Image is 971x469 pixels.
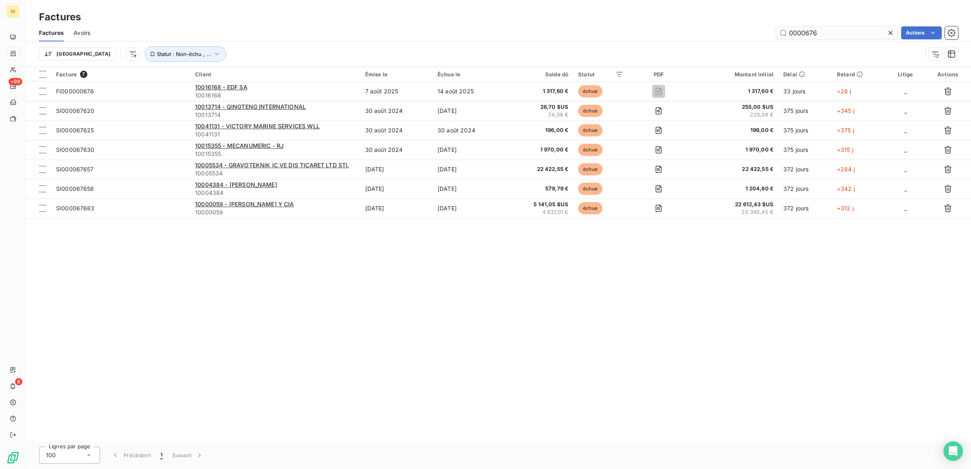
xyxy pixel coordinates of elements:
[778,101,832,121] td: 375 jours
[694,185,774,193] span: 1 204,80 €
[943,441,963,461] div: Open Intercom Messenger
[145,46,226,62] button: Statut : Non-échu , ...
[904,166,907,173] span: _
[195,142,284,149] span: 10015355 - MECANUMERIC - RJ
[510,71,568,78] div: Solde dû
[360,179,433,199] td: [DATE]
[157,51,211,57] span: Statut : Non-échu , ...
[510,165,568,173] span: 22 422,55 €
[837,127,854,134] span: +375 j
[694,201,774,209] span: 22 612,43 $US
[578,71,624,78] div: Statut
[106,447,156,464] button: Précédent
[56,185,94,192] span: SI000067658
[160,451,163,459] span: 1
[56,205,95,212] span: SI000067683
[9,78,22,85] span: +99
[901,26,942,39] button: Actions
[578,124,603,136] span: échue
[578,105,603,117] span: échue
[195,123,320,130] span: 10041131 - VICTORY MARINE SERVICES WLL
[904,146,907,153] span: _
[195,208,355,216] span: 10000059
[694,165,774,173] span: 22 422,55 €
[7,5,20,18] div: GI
[80,71,87,78] span: 7
[433,160,505,179] td: [DATE]
[578,183,603,195] span: échue
[510,126,568,134] span: 196,00 €
[39,48,116,61] button: [GEOGRAPHIC_DATA]
[360,101,433,121] td: 30 août 2024
[195,150,355,158] span: 10015355
[778,140,832,160] td: 375 jours
[56,166,94,173] span: SI000067657
[195,162,349,169] span: 10005534 - GRAVOTEKNIK IC VE DIS TICARET LTD STI.
[195,181,277,188] span: 10004384 - [PERSON_NAME]
[15,378,22,385] span: 8
[438,71,500,78] div: Échue le
[694,71,774,78] div: Montant initial
[578,163,603,175] span: échue
[837,88,851,95] span: +26 j
[195,169,355,177] span: 10005534
[904,107,907,114] span: _
[510,146,568,154] span: 1 970,00 €
[433,82,505,101] td: 14 août 2025
[39,29,64,37] span: Factures
[195,130,355,138] span: 10041131
[56,127,94,134] span: SI000067625
[694,126,774,134] span: 196,00 €
[837,107,854,114] span: +345 j
[783,71,827,78] div: Délai
[360,199,433,218] td: [DATE]
[56,146,95,153] span: SI000067630
[694,87,774,95] span: 1 317,60 €
[904,185,907,192] span: _
[365,71,428,78] div: Émise le
[56,71,77,78] span: Facture
[904,88,907,95] span: _
[195,189,355,197] span: 10004384
[433,179,505,199] td: [DATE]
[510,185,568,193] span: 579,79 €
[195,71,355,78] div: Client
[694,111,774,119] span: 229,98 €
[510,87,568,95] span: 1 317,60 €
[39,10,81,24] h3: Factures
[56,107,95,114] span: SI000067620
[904,205,907,212] span: _
[778,179,832,199] td: 372 jours
[578,202,603,214] span: échue
[891,71,919,78] div: Litige
[74,29,90,37] span: Avoirs
[837,146,853,153] span: +315 j
[837,205,854,212] span: +312 j
[510,103,568,111] span: 26,70 $US
[837,71,882,78] div: Retard
[578,144,603,156] span: échue
[195,201,294,207] span: 10000059 - [PERSON_NAME] Y CIA
[360,160,433,179] td: [DATE]
[929,71,966,78] div: Actions
[46,451,56,459] span: 100
[694,103,774,111] span: 255,00 $US
[778,82,832,101] td: 33 jours
[778,199,832,218] td: 372 jours
[433,199,505,218] td: [DATE]
[778,121,832,140] td: 375 jours
[7,451,20,464] img: Logo LeanPay
[694,208,774,216] span: 20 395,45 €
[433,101,505,121] td: [DATE]
[904,127,907,134] span: _
[578,85,603,97] span: échue
[433,140,505,160] td: [DATE]
[360,121,433,140] td: 30 août 2024
[360,82,433,101] td: 7 août 2025
[195,84,247,91] span: 10016168 - EDF SA
[56,88,94,95] span: FI000000676
[195,103,306,110] span: 10013714 - QINGTENG INTERNATIONAL
[837,185,855,192] span: +342 j
[776,26,898,39] input: Rechercher
[195,91,355,99] span: 10016168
